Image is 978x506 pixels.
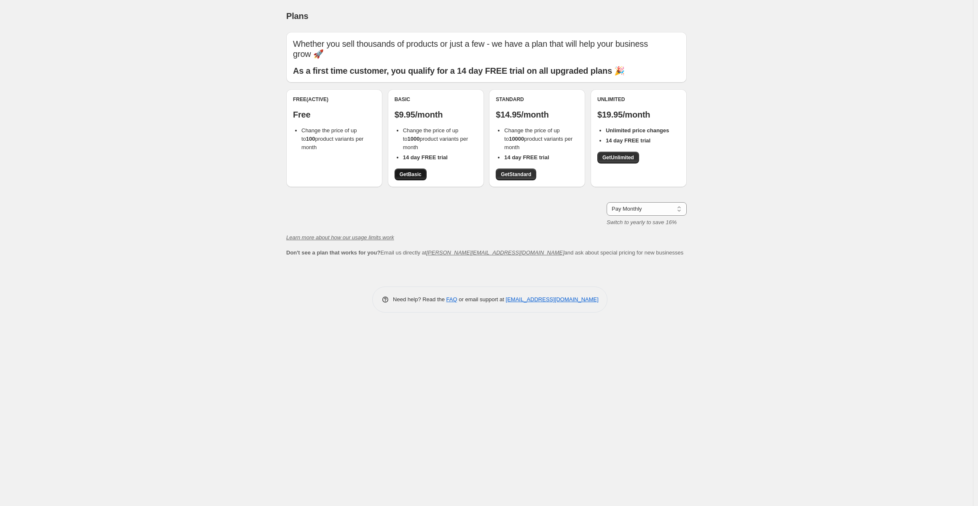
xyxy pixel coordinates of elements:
a: [PERSON_NAME][EMAIL_ADDRESS][DOMAIN_NAME] [427,249,564,256]
span: Change the price of up to product variants per month [403,127,468,150]
b: 14 day FREE trial [403,154,448,161]
span: Plans [286,11,308,21]
div: Standard [496,96,578,103]
b: 10000 [509,136,524,142]
a: GetStandard [496,169,536,180]
p: Whether you sell thousands of products or just a few - we have a plan that will help your busines... [293,39,680,59]
a: GetBasic [395,169,427,180]
span: Get Basic [400,171,422,178]
a: FAQ [446,296,457,303]
i: Switch to yearly to save 16% [607,219,677,225]
span: Get Standard [501,171,531,178]
b: Don't see a plan that works for you? [286,249,380,256]
b: 100 [306,136,315,142]
div: Basic [395,96,477,103]
b: 14 day FREE trial [606,137,650,144]
span: Get Unlimited [602,154,634,161]
div: Unlimited [597,96,680,103]
p: $9.95/month [395,110,477,120]
span: Email us directly at and ask about special pricing for new businesses [286,249,683,256]
span: Change the price of up to product variants per month [504,127,572,150]
span: Need help? Read the [393,296,446,303]
span: or email support at [457,296,506,303]
p: Free [293,110,376,120]
p: $14.95/month [496,110,578,120]
b: As a first time customer, you qualify for a 14 day FREE trial on all upgraded plans 🎉 [293,66,625,75]
b: Unlimited price changes [606,127,669,134]
a: [EMAIL_ADDRESS][DOMAIN_NAME] [506,296,599,303]
p: $19.95/month [597,110,680,120]
div: Free (Active) [293,96,376,103]
a: Learn more about how our usage limits work [286,234,394,241]
b: 1000 [408,136,420,142]
b: 14 day FREE trial [504,154,549,161]
span: Change the price of up to product variants per month [301,127,363,150]
a: GetUnlimited [597,152,639,163]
